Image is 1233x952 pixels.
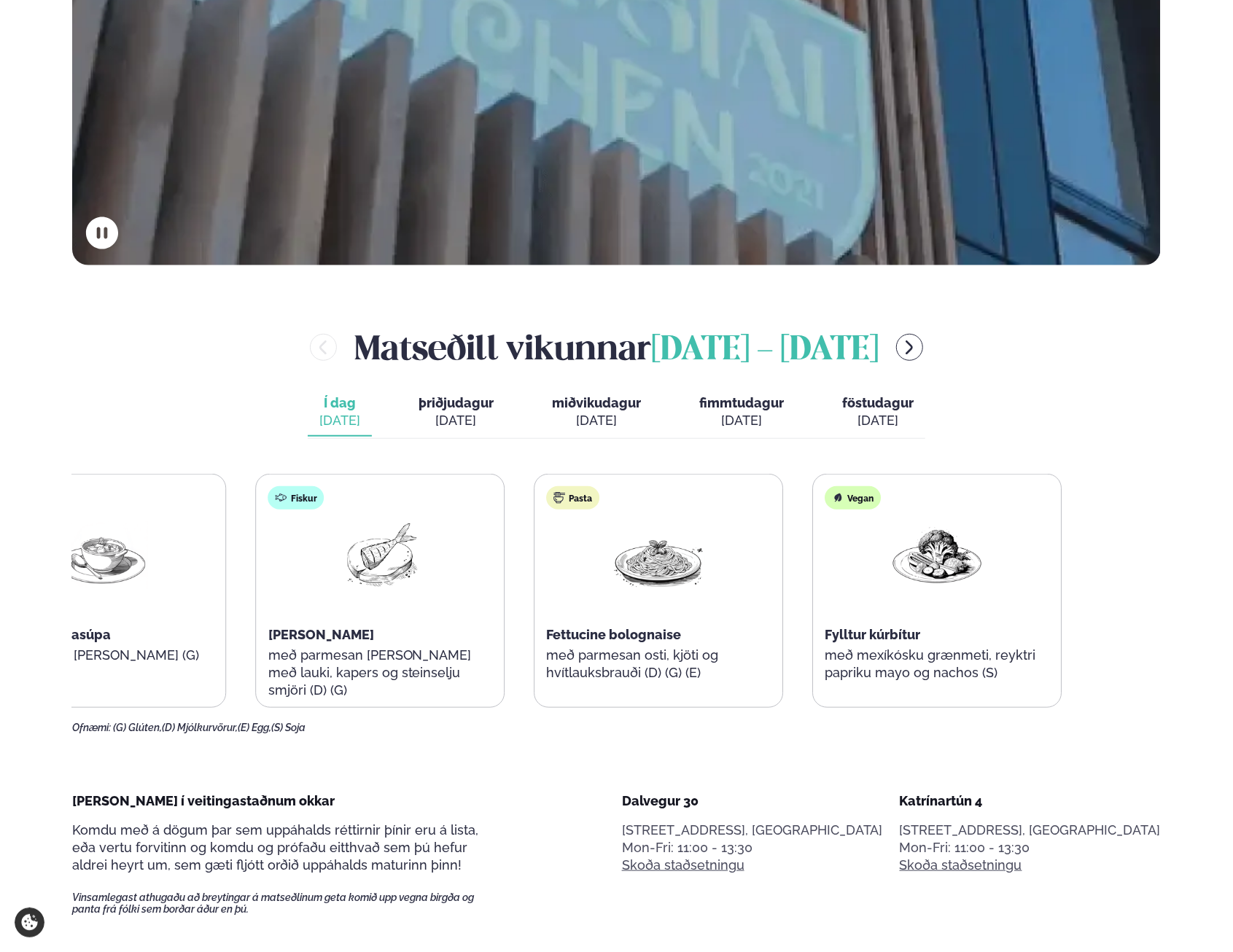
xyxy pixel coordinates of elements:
span: Fylltur kúrbítur [825,627,921,642]
div: [DATE] [319,412,360,429]
span: fimmtudagur [699,395,784,410]
button: menu-btn-left [310,334,337,361]
button: fimmtudagur [DATE] [688,389,796,437]
span: [PERSON_NAME] [268,627,374,642]
p: með mexíkósku grænmeti, reyktri papriku mayo og nachos (S) [825,647,1050,682]
div: Mon-Fri: 11:00 - 13:30 [622,839,883,857]
img: fish.svg [276,492,287,504]
p: [STREET_ADDRESS], [GEOGRAPHIC_DATA] [900,822,1161,839]
div: [DATE] [842,412,914,429]
button: föstudagur [DATE] [831,389,925,437]
div: [DATE] [419,412,494,429]
img: pasta.svg [554,492,566,504]
button: Í dag [DATE] [308,389,372,437]
span: Fettucine bolognaise [547,627,682,642]
div: Katrínartún 4 [900,792,1161,810]
h2: Matseðill vikunnar [354,324,879,371]
span: (G) Glúten, [113,722,162,733]
span: (S) Soja [271,722,306,733]
span: Í dag [319,394,360,412]
div: Vegan [825,486,882,510]
a: Skoða staðsetningu [622,857,744,874]
div: Dalvegur 30 [622,792,883,810]
span: Ofnæmi: [72,722,111,733]
span: [PERSON_NAME] í veitingastaðnum okkar [72,793,335,808]
p: með parmesan [PERSON_NAME] með lauki, kapers og steinselju smjöri (D) (G) [268,647,493,699]
button: miðvikudagur [DATE] [540,389,653,437]
div: Mon-Fri: 11:00 - 13:30 [900,839,1161,857]
a: Cookie settings [15,908,44,937]
span: Komdu með á dögum þar sem uppáhalds réttirnir þínir eru á lista, eða vertu forvitinn og komdu og ... [72,822,478,873]
p: með parmesan osti, kjöti og hvítlauksbrauði (D) (G) (E) [547,647,771,682]
span: (D) Mjólkurvörur, [162,722,238,733]
div: Fiskur [268,486,324,510]
span: Vinsamlegast athugaðu að breytingar á matseðlinum geta komið upp vegna birgða og panta frá fólki ... [72,891,499,915]
img: Vegan.svg [833,492,844,504]
div: [DATE] [552,412,641,429]
span: föstudagur [842,395,914,410]
button: þriðjudagur [DATE] [407,389,505,437]
img: Soup.png [55,521,149,589]
img: Vegan.png [891,521,984,589]
a: Skoða staðsetningu [900,857,1022,874]
img: Spagetti.png [612,521,706,589]
div: [DATE] [699,412,784,429]
p: [STREET_ADDRESS], [GEOGRAPHIC_DATA] [622,822,883,839]
span: miðvikudagur [552,395,641,410]
img: Fish.png [334,521,427,589]
span: (E) Egg, [238,722,271,733]
button: menu-btn-right [896,334,923,361]
span: [DATE] - [DATE] [651,335,879,367]
div: Pasta [547,486,600,510]
span: þriðjudagur [419,395,494,410]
